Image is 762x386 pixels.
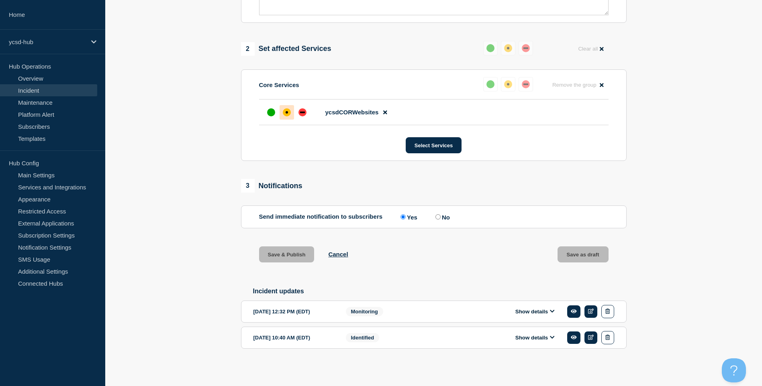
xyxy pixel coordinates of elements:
[253,288,627,295] h2: Incident updates
[253,331,334,344] div: [DATE] 10:40 AM (EDT)
[253,305,334,318] div: [DATE] 12:32 PM (EDT)
[519,41,533,55] button: down
[547,77,609,93] button: Remove the group
[398,213,417,221] label: Yes
[435,214,441,219] input: No
[259,213,383,221] p: Send immediate notification to subscribers
[486,80,494,88] div: up
[241,179,302,193] div: Notifications
[328,251,348,258] button: Cancel
[259,246,315,262] button: Save & Publish
[522,80,530,88] div: down
[558,246,609,262] button: Save as draft
[241,42,331,56] div: Set affected Services
[504,80,512,88] div: affected
[522,44,530,52] div: down
[519,77,533,91] button: down
[513,334,557,341] button: Show details
[513,308,557,315] button: Show details
[406,137,462,153] button: Select Services
[267,108,275,116] div: up
[259,81,299,88] p: Core Services
[241,42,255,56] span: 2
[259,213,609,221] div: Send immediate notification to subscribers
[400,214,406,219] input: Yes
[483,77,498,91] button: up
[433,213,450,221] label: No
[501,41,515,55] button: affected
[283,108,291,116] div: affected
[9,39,86,45] p: ycsd-hub
[573,41,608,57] button: Clear all
[722,358,746,382] iframe: Help Scout Beacon - Open
[298,108,306,116] div: down
[552,82,597,88] span: Remove the group
[325,109,379,116] span: ycsdCORWebsites
[501,77,515,91] button: affected
[346,333,380,342] span: Identified
[346,307,383,316] span: Monitoring
[241,179,255,193] span: 3
[486,44,494,52] div: up
[504,44,512,52] div: affected
[483,41,498,55] button: up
